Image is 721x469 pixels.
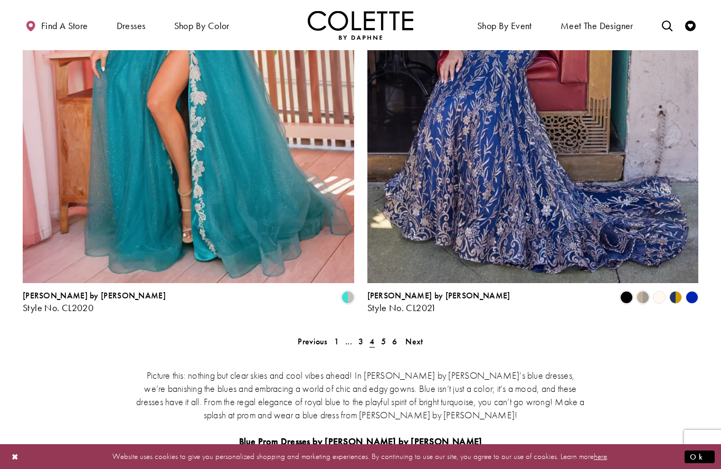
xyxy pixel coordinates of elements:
[23,291,166,313] div: Colette by Daphne Style No. CL2020
[392,336,397,347] span: 6
[378,334,389,349] a: 5
[659,11,675,40] a: Toggle search
[308,11,413,40] img: Colette by Daphne
[685,450,715,463] button: Submit Dialog
[669,291,682,304] i: Navy/Gold
[369,336,374,347] span: 4
[389,334,400,349] a: 6
[76,449,645,464] p: Website uses cookies to give you personalized shopping and marketing experiences. By continuing t...
[355,334,366,349] a: 3
[114,11,148,40] span: Dresses
[6,447,24,466] button: Close Dialog
[23,302,93,314] span: Style No. CL2020
[174,21,230,31] span: Shop by color
[475,11,535,40] span: Shop By Event
[342,334,355,349] a: ...
[23,290,166,301] span: [PERSON_NAME] by [PERSON_NAME]
[620,291,633,304] i: Black
[637,291,649,304] i: Gold/Pewter
[405,336,423,347] span: Next
[477,21,532,31] span: Shop By Event
[402,334,426,349] a: Next Page
[558,11,636,40] a: Meet the designer
[367,302,437,314] span: Style No. CL2021
[239,435,482,447] strong: Blue Prom Dresses by [PERSON_NAME] by [PERSON_NAME]
[331,334,342,349] a: 1
[41,21,88,31] span: Find a store
[653,291,666,304] i: Diamond White
[341,291,354,304] i: Turquoise/Silver
[308,11,413,40] a: Visit Home Page
[23,11,90,40] a: Find a store
[367,291,510,313] div: Colette by Daphne Style No. CL2021
[594,451,607,462] a: here
[381,336,386,347] span: 5
[298,336,327,347] span: Previous
[561,21,633,31] span: Meet the designer
[345,336,352,347] span: ...
[117,21,146,31] span: Dresses
[334,336,339,347] span: 1
[172,11,232,40] span: Shop by color
[366,334,377,349] span: Current page
[367,290,510,301] span: [PERSON_NAME] by [PERSON_NAME]
[682,11,698,40] a: Check Wishlist
[686,291,698,304] i: Royal Blue
[136,369,585,421] p: Picture this: nothing but clear skies and cool vibes ahead! In [PERSON_NAME] by [PERSON_NAME]’s b...
[295,334,330,349] a: Prev Page
[358,336,363,347] span: 3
